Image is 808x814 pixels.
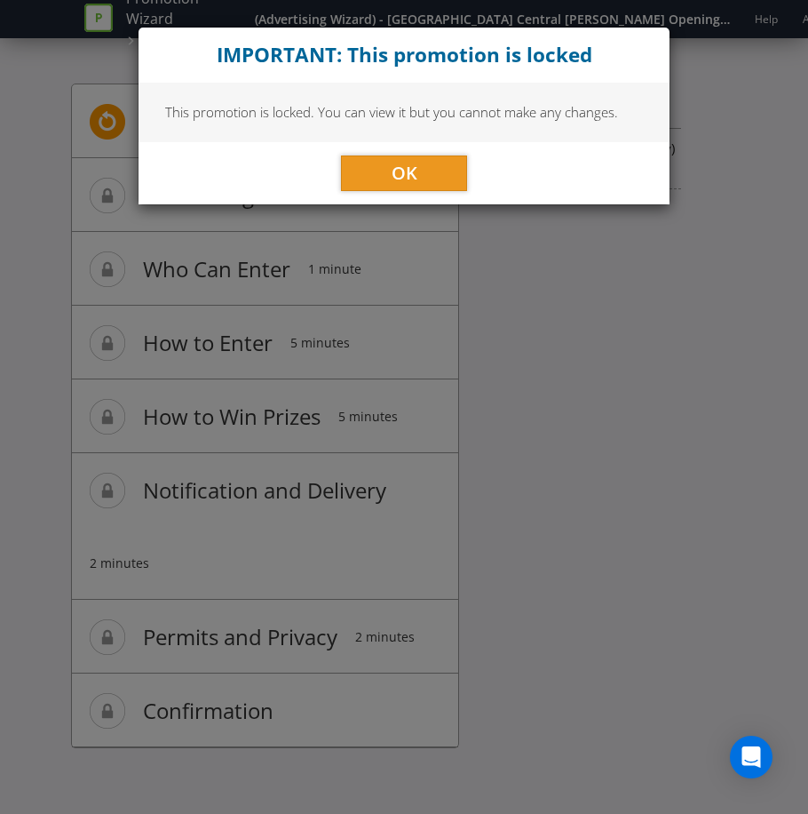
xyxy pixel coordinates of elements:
div: Close [139,28,669,83]
span: OK [392,161,417,185]
div: Open Intercom Messenger [730,736,772,778]
button: OK [341,156,467,191]
div: This promotion is locked. You can view it but you cannot make any changes. [139,83,669,141]
strong: IMPORTANT: This promotion is locked [217,41,592,68]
